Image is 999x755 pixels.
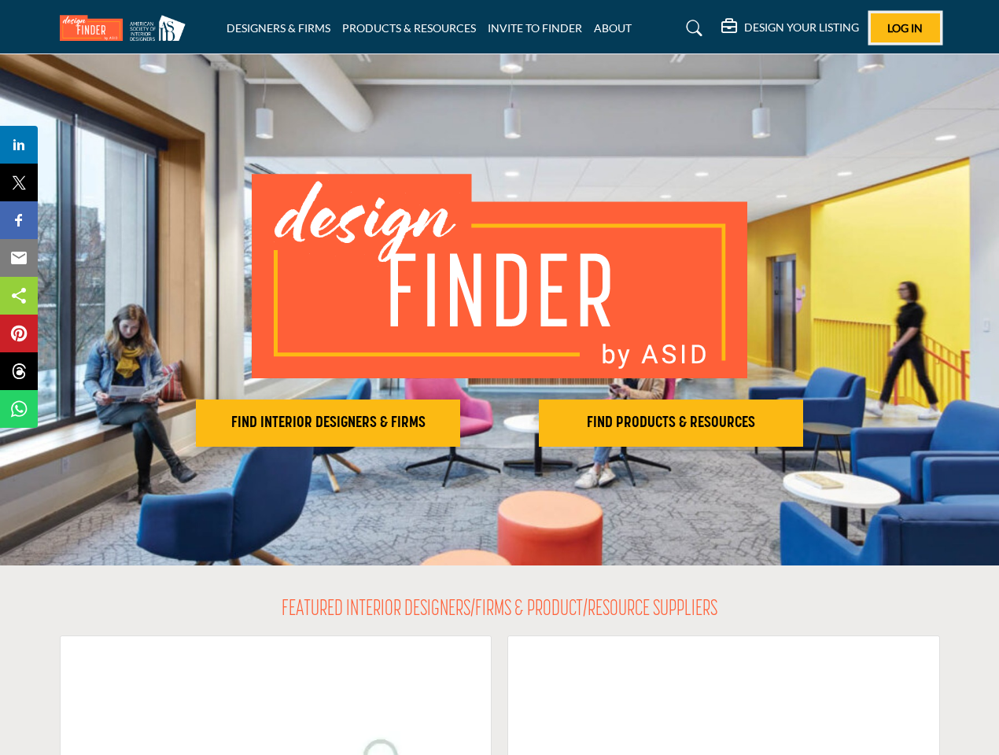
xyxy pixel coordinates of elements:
a: ABOUT [594,21,632,35]
h2: FIND PRODUCTS & RESOURCES [544,414,798,433]
button: FIND PRODUCTS & RESOURCES [539,400,803,447]
img: image [252,174,747,378]
img: Site Logo [60,15,194,41]
button: FIND INTERIOR DESIGNERS & FIRMS [196,400,460,447]
a: DESIGNERS & FIRMS [227,21,330,35]
button: Log In [871,13,940,42]
a: PRODUCTS & RESOURCES [342,21,476,35]
a: INVITE TO FINDER [488,21,582,35]
a: Search [671,16,713,41]
h2: FEATURED INTERIOR DESIGNERS/FIRMS & PRODUCT/RESOURCE SUPPLIERS [282,597,717,624]
h2: FIND INTERIOR DESIGNERS & FIRMS [201,414,455,433]
span: Log In [887,21,923,35]
h5: DESIGN YOUR LISTING [744,20,859,35]
div: DESIGN YOUR LISTING [721,19,859,38]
